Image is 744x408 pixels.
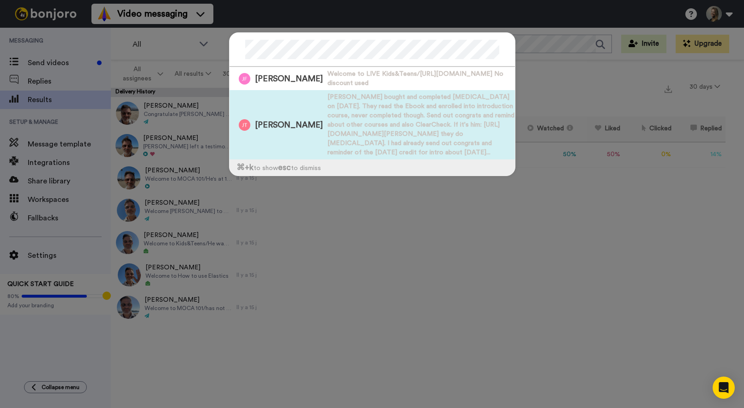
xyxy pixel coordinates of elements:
img: Image of Jesse Friedman [239,73,250,85]
span: [PERSON_NAME] [255,73,323,85]
span: ⌘ +k [236,164,254,171]
div: to show to dismiss [230,159,515,176]
img: Image of Jesse Tran [239,119,250,131]
span: [PERSON_NAME] bought and completed [MEDICAL_DATA] on [DATE]. They read the Ebook and enrolled int... [327,92,515,157]
span: esc [278,164,291,171]
a: Image of Jesse Tran[PERSON_NAME][PERSON_NAME] bought and completed [MEDICAL_DATA] on [DATE]. They... [230,90,515,159]
div: Open Intercom Messenger [713,377,735,399]
a: Image of Jesse Friedman[PERSON_NAME]Welcome to LIVE Kids&Teens/[URL][DOMAIN_NAME] No discount used [230,67,515,90]
span: Welcome to LIVE Kids&Teens/[URL][DOMAIN_NAME] No discount used [327,69,515,88]
span: [PERSON_NAME] [255,119,323,131]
